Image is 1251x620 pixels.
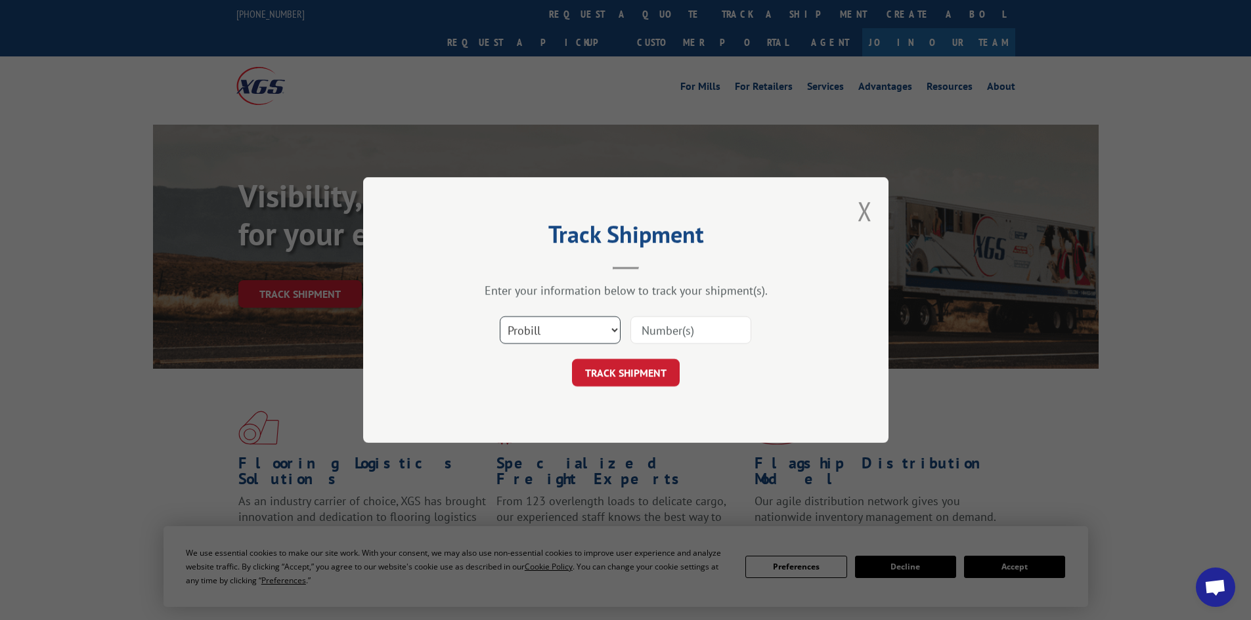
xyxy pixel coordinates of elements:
div: Open chat [1196,568,1235,607]
button: TRACK SHIPMENT [572,359,680,386]
h2: Track Shipment [429,225,823,250]
div: Enter your information below to track your shipment(s). [429,283,823,298]
input: Number(s) [630,316,751,344]
button: Close modal [858,194,872,228]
